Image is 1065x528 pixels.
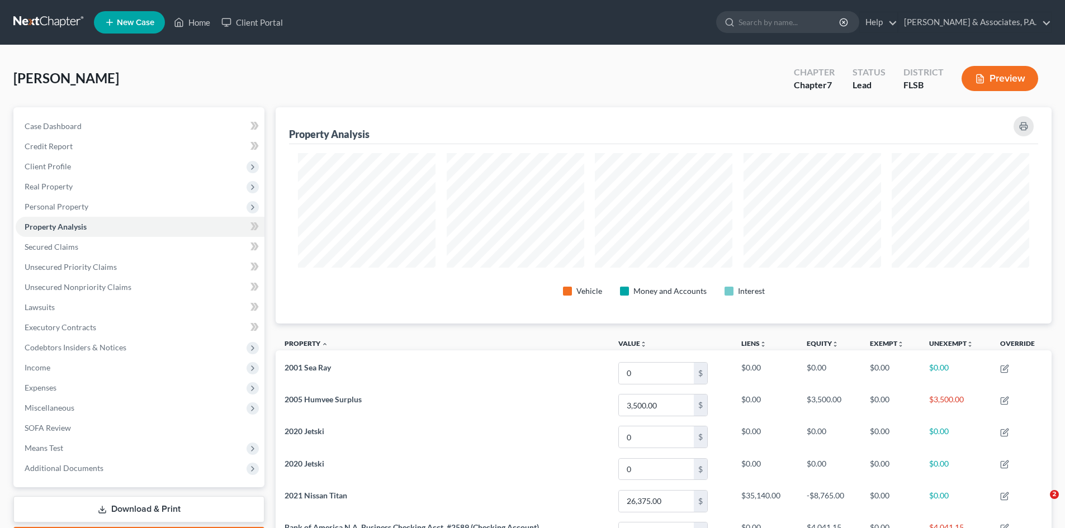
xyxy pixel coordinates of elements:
[903,79,944,92] div: FLSB
[25,222,87,231] span: Property Analysis
[898,12,1051,32] a: [PERSON_NAME] & Associates, P.A.
[25,363,50,372] span: Income
[619,491,694,512] input: 0.00
[25,302,55,312] span: Lawsuits
[741,339,766,348] a: Liensunfold_more
[285,459,324,468] span: 2020 Jetski
[25,262,117,272] span: Unsecured Priority Claims
[860,12,897,32] a: Help
[732,485,798,517] td: $35,140.00
[13,496,264,522] a: Download & Print
[732,421,798,453] td: $0.00
[16,136,264,156] a: Credit Report
[967,341,973,348] i: unfold_more
[25,182,73,191] span: Real Property
[760,341,766,348] i: unfold_more
[285,491,347,500] span: 2021 Nissan Titan
[903,66,944,79] div: District
[16,297,264,317] a: Lawsuits
[861,453,920,485] td: $0.00
[861,421,920,453] td: $0.00
[117,18,154,27] span: New Case
[694,491,707,512] div: $
[739,12,841,32] input: Search by name...
[920,453,991,485] td: $0.00
[619,459,694,480] input: 0.00
[920,357,991,389] td: $0.00
[285,426,324,436] span: 2020 Jetski
[25,403,74,412] span: Miscellaneous
[798,389,861,421] td: $3,500.00
[16,257,264,277] a: Unsecured Priority Claims
[633,286,707,297] div: Money and Accounts
[25,443,63,453] span: Means Test
[861,389,920,421] td: $0.00
[732,389,798,421] td: $0.00
[853,66,886,79] div: Status
[619,426,694,448] input: 0.00
[694,363,707,384] div: $
[920,389,991,421] td: $3,500.00
[920,485,991,517] td: $0.00
[861,357,920,389] td: $0.00
[321,341,328,348] i: expand_less
[285,339,328,348] a: Property expand_less
[576,286,602,297] div: Vehicle
[694,426,707,448] div: $
[798,485,861,517] td: -$8,765.00
[16,116,264,136] a: Case Dashboard
[16,217,264,237] a: Property Analysis
[920,421,991,453] td: $0.00
[738,286,765,297] div: Interest
[16,317,264,337] a: Executory Contracts
[13,70,119,86] span: [PERSON_NAME]
[832,341,839,348] i: unfold_more
[807,339,839,348] a: Equityunfold_more
[25,343,126,352] span: Codebtors Insiders & Notices
[25,161,71,171] span: Client Profile
[25,121,82,131] span: Case Dashboard
[25,423,71,432] span: SOFA Review
[853,79,886,92] div: Lead
[168,12,216,32] a: Home
[798,453,861,485] td: $0.00
[25,322,96,332] span: Executory Contracts
[870,339,904,348] a: Exemptunfold_more
[929,339,973,348] a: Unexemptunfold_more
[25,383,56,392] span: Expenses
[25,202,88,211] span: Personal Property
[640,341,647,348] i: unfold_more
[1050,490,1059,499] span: 2
[25,463,103,473] span: Additional Documents
[618,339,647,348] a: Valueunfold_more
[285,394,362,404] span: 2005 Humvee Surplus
[289,127,370,141] div: Property Analysis
[794,66,835,79] div: Chapter
[694,459,707,480] div: $
[25,282,131,292] span: Unsecured Nonpriority Claims
[16,277,264,297] a: Unsecured Nonpriority Claims
[16,418,264,438] a: SOFA Review
[216,12,288,32] a: Client Portal
[732,357,798,389] td: $0.00
[962,66,1038,91] button: Preview
[619,394,694,416] input: 0.00
[794,79,835,92] div: Chapter
[25,242,78,251] span: Secured Claims
[861,485,920,517] td: $0.00
[694,394,707,416] div: $
[991,332,1052,358] th: Override
[1027,490,1054,517] iframe: Intercom live chat
[16,237,264,257] a: Secured Claims
[619,363,694,384] input: 0.00
[732,453,798,485] td: $0.00
[798,357,861,389] td: $0.00
[827,79,832,90] span: 7
[798,421,861,453] td: $0.00
[285,363,331,372] span: 2001 Sea Ray
[897,341,904,348] i: unfold_more
[25,141,73,151] span: Credit Report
